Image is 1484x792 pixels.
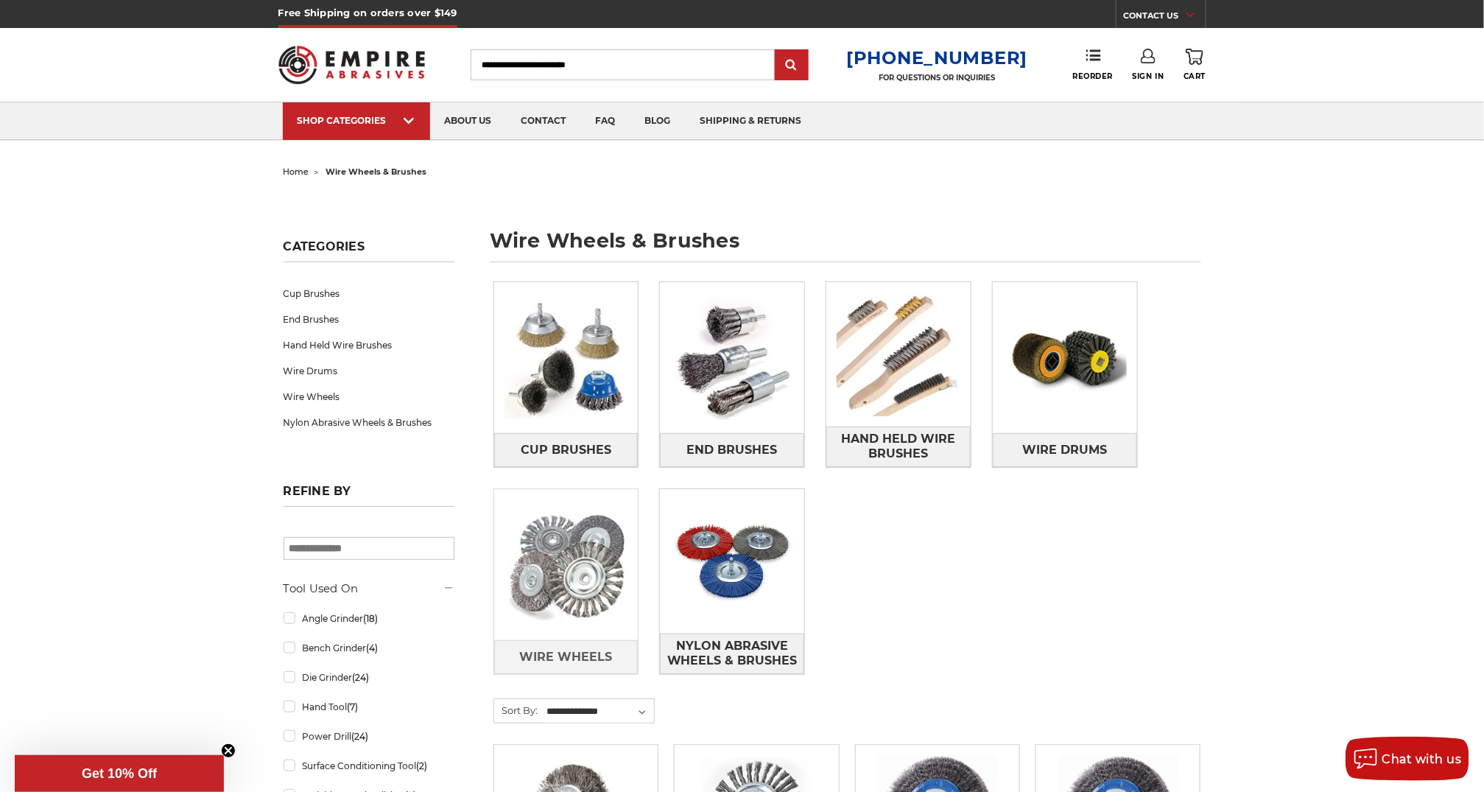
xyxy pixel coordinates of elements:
a: home [284,167,309,177]
span: (18) [363,613,378,624]
a: Cup Brushes [494,433,639,466]
img: Cup Brushes [494,286,639,430]
img: End Brushes [660,286,804,430]
a: Cup Brushes [284,281,454,306]
a: Reorder [1072,49,1113,80]
span: Reorder [1072,71,1113,81]
img: Nylon Abrasive Wheels & Brushes [660,489,804,634]
img: Hand Held Wire Brushes [826,282,971,427]
label: Sort By: [494,699,538,721]
span: End Brushes [687,438,778,463]
a: Nylon Abrasive Wheels & Brushes [284,410,454,435]
a: Wire Drums [993,433,1137,466]
a: Surface Conditioning Tool [284,753,454,779]
a: Cart [1184,49,1206,81]
a: CONTACT US [1124,7,1206,28]
a: End Brushes [284,306,454,332]
span: Nylon Abrasive Wheels & Brushes [661,634,803,673]
span: (4) [366,642,378,653]
a: contact [507,102,581,140]
span: Hand Held Wire Brushes [827,427,970,466]
div: Get 10% OffClose teaser [15,755,224,792]
span: Cart [1184,71,1206,81]
a: faq [581,102,630,140]
span: (2) [416,760,427,771]
span: (24) [351,731,368,742]
button: Close teaser [221,743,236,758]
h5: Tool Used On [284,580,454,597]
h5: Refine by [284,484,454,507]
a: [PHONE_NUMBER] [846,47,1027,69]
a: Wire Drums [284,358,454,384]
span: (7) [347,701,358,712]
a: Hand Held Wire Brushes [826,427,971,467]
a: Power Drill [284,723,454,749]
select: Sort By: [545,701,655,723]
p: FOR QUESTIONS OR INQUIRIES [846,73,1027,83]
input: Submit [777,51,806,80]
span: Get 10% Off [82,766,157,781]
img: Wire Drums [993,286,1137,430]
span: Wire Drums [1022,438,1107,463]
span: Sign In [1133,71,1164,81]
a: Angle Grinder [284,606,454,631]
img: Empire Abrasives [278,36,426,94]
a: shipping & returns [686,102,817,140]
img: Wire Wheels [494,493,639,637]
span: (24) [352,672,369,683]
a: Bench Grinder [284,635,454,661]
span: wire wheels & brushes [326,167,427,177]
a: Wire Wheels [284,384,454,410]
div: SHOP CATEGORIES [298,115,415,126]
a: blog [630,102,686,140]
span: Cup Brushes [521,438,611,463]
span: Chat with us [1382,752,1462,766]
a: Die Grinder [284,665,454,690]
a: Hand Tool [284,694,454,720]
button: Chat with us [1346,737,1469,781]
h5: Categories [284,239,454,262]
a: about us [430,102,507,140]
a: Nylon Abrasive Wheels & Brushes [660,634,804,674]
a: End Brushes [660,433,804,466]
a: Wire Wheels [494,640,639,673]
a: Hand Held Wire Brushes [284,332,454,358]
h1: wire wheels & brushes [490,231,1201,262]
span: Wire Wheels [519,645,612,670]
